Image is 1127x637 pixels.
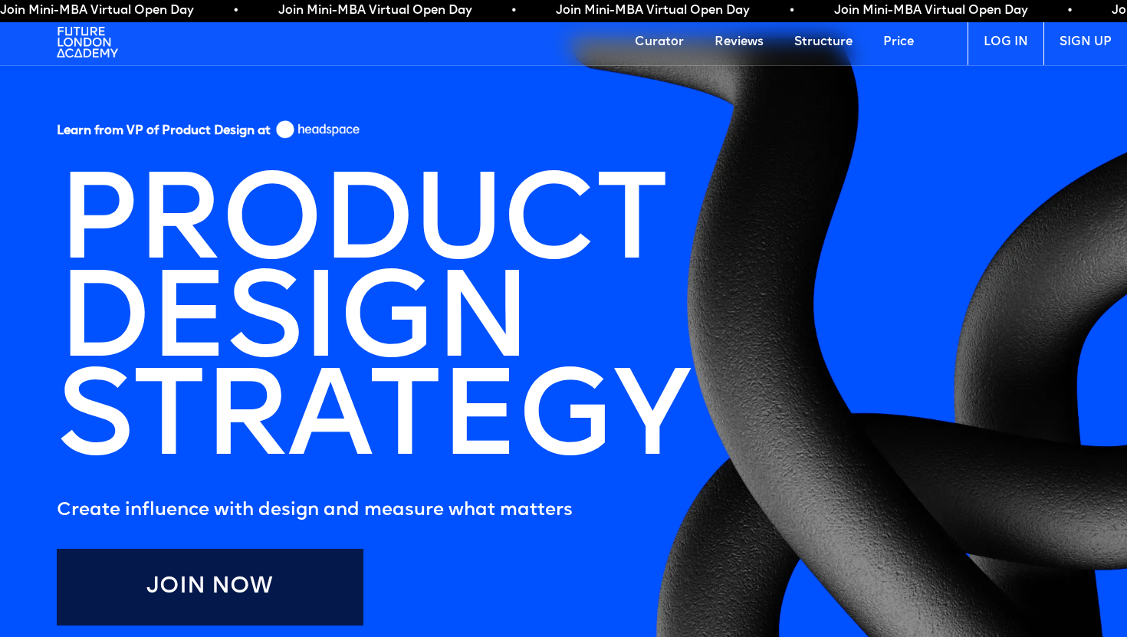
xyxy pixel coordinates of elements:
[619,19,699,65] a: Curator
[1043,19,1127,65] a: SIGN UP
[511,3,516,18] span: •
[779,19,868,65] a: Structure
[699,19,779,65] a: Reviews
[1067,3,1072,18] span: •
[234,3,238,18] span: •
[968,19,1043,65] a: LOG IN
[57,549,363,626] a: Join Now
[41,163,704,488] h1: PRODUCT DESIGN STRATEGY
[57,123,271,144] h5: Learn from VP of Product Design at
[57,495,704,526] h5: Create influence with design and measure what matters
[868,19,929,65] a: Price
[790,3,794,18] span: •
